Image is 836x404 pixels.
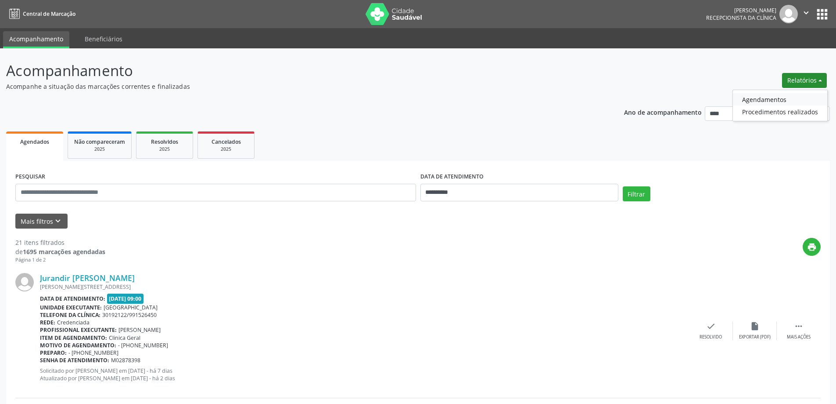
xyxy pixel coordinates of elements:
[40,283,689,291] div: [PERSON_NAME][STREET_ADDRESS]
[107,294,144,304] span: [DATE] 09:00
[53,216,63,226] i: keyboard_arrow_down
[6,60,583,82] p: Acompanhamento
[706,321,716,331] i: check
[68,349,118,357] span: - [PHONE_NUMBER]
[15,273,34,291] img: img
[74,146,125,153] div: 2025
[23,247,105,256] strong: 1695 marcações agendadas
[733,106,827,118] a: Procedimentos realizados
[118,326,161,334] span: [PERSON_NAME]
[40,326,117,334] b: Profissional executante:
[102,311,157,319] span: 30192122/991526450
[111,357,140,364] span: M02878398
[118,342,168,349] span: - [PHONE_NUMBER]
[40,295,105,302] b: Data de atendimento:
[15,256,105,264] div: Página 1 de 2
[74,138,125,146] span: Não compareceram
[20,138,49,146] span: Agendados
[807,242,817,252] i: print
[700,334,722,340] div: Resolvido
[104,304,158,311] span: [GEOGRAPHIC_DATA]
[15,247,105,256] div: de
[40,304,102,311] b: Unidade executante:
[204,146,248,153] div: 2025
[706,14,776,22] span: Recepcionista da clínica
[109,334,140,342] span: Clinica Geral
[15,170,45,184] label: PESQUISAR
[706,7,776,14] div: [PERSON_NAME]
[794,321,804,331] i: 
[6,7,75,21] a: Central de Marcação
[212,138,241,146] span: Cancelados
[779,5,798,23] img: img
[40,273,135,283] a: Jurandir [PERSON_NAME]
[40,357,109,364] b: Senha de atendimento:
[814,7,830,22] button: apps
[57,319,90,326] span: Credenciada
[151,138,178,146] span: Resolvidos
[40,367,689,382] p: Solicitado por [PERSON_NAME] em [DATE] - há 7 dias Atualizado por [PERSON_NAME] em [DATE] - há 2 ...
[6,82,583,91] p: Acompanhe a situação das marcações correntes e finalizadas
[15,238,105,247] div: 21 itens filtrados
[40,349,67,357] b: Preparo:
[787,334,811,340] div: Mais ações
[3,31,69,48] a: Acompanhamento
[15,214,68,229] button: Mais filtroskeyboard_arrow_down
[143,146,187,153] div: 2025
[782,73,827,88] button: Relatórios
[79,31,129,47] a: Beneficiários
[40,311,100,319] b: Telefone da clínica:
[40,334,107,342] b: Item de agendamento:
[40,342,116,349] b: Motivo de agendamento:
[739,334,771,340] div: Exportar (PDF)
[798,5,814,23] button: 
[801,8,811,18] i: 
[803,238,821,256] button: print
[732,90,828,121] ul: Relatórios
[623,186,650,201] button: Filtrar
[23,10,75,18] span: Central de Marcação
[420,170,484,184] label: DATA DE ATENDIMENTO
[750,321,760,331] i: insert_drive_file
[733,93,827,106] a: Agendamentos
[40,319,55,326] b: Rede:
[624,106,702,117] p: Ano de acompanhamento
